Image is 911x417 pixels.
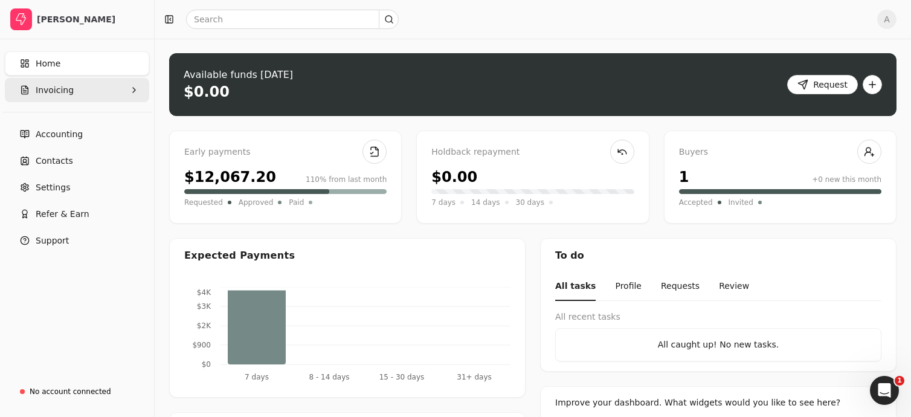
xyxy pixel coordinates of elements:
div: Expected Payments [184,248,295,263]
div: 110% from last month [306,174,387,185]
tspan: $4K [197,288,211,297]
div: To do [541,239,896,273]
div: $12,067.20 [184,166,276,188]
a: Settings [5,175,149,199]
span: 7 days [431,196,455,208]
div: +0 new this month [812,174,881,185]
div: Available funds [DATE] [184,68,293,82]
div: 1 [679,166,689,188]
span: 1 [895,376,904,386]
iframe: Intercom live chat [870,376,899,405]
input: Search [186,10,399,29]
a: Contacts [5,149,149,173]
span: Refer & Earn [36,208,89,221]
span: Accepted [679,196,713,208]
div: No account connected [30,386,111,397]
tspan: $900 [192,341,211,349]
span: Settings [36,181,70,194]
div: $0.00 [431,166,477,188]
span: Support [36,234,69,247]
tspan: 8 - 14 days [309,373,349,381]
button: Support [5,228,149,253]
div: All caught up! No new tasks. [565,338,871,351]
div: Early payments [184,146,387,159]
tspan: 31+ days [457,373,491,381]
tspan: $3K [197,302,211,311]
div: $0.00 [184,82,230,102]
tspan: 7 days [245,373,269,381]
div: Buyers [679,146,881,159]
a: No account connected [5,381,149,402]
div: [PERSON_NAME] [37,13,144,25]
a: Home [5,51,149,76]
tspan: $2K [197,322,211,330]
span: Paid [289,196,304,208]
button: Request [787,75,858,94]
span: Accounting [36,128,83,141]
tspan: 15 - 30 days [379,373,425,381]
button: All tasks [555,273,596,301]
button: Review [719,273,749,301]
span: Invited [729,196,753,208]
div: Improve your dashboard. What widgets would you like to see here? [555,396,881,409]
span: Contacts [36,155,73,167]
button: Requests [661,273,700,301]
span: Requested [184,196,223,208]
tspan: $0 [202,360,211,369]
div: Holdback repayment [431,146,634,159]
div: All recent tasks [555,311,881,323]
span: Home [36,57,60,70]
span: Invoicing [36,84,74,97]
span: 14 days [471,196,500,208]
a: Accounting [5,122,149,146]
button: Invoicing [5,78,149,102]
button: Profile [615,273,642,301]
button: A [877,10,897,29]
span: 30 days [516,196,544,208]
span: Approved [239,196,274,208]
button: Refer & Earn [5,202,149,226]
